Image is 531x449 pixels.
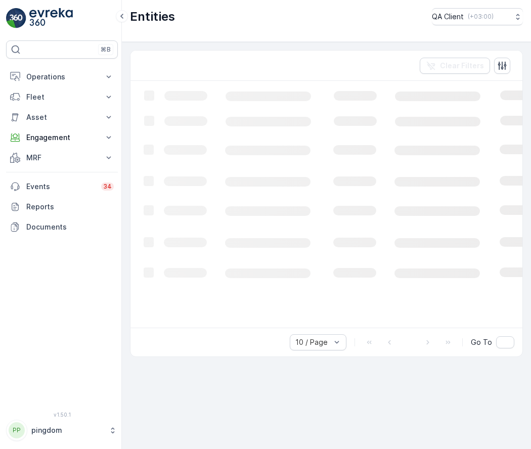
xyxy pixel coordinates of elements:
button: Asset [6,107,118,127]
p: Asset [26,112,98,122]
p: Engagement [26,132,98,143]
span: v 1.50.1 [6,412,118,418]
p: Reports [26,202,114,212]
p: Fleet [26,92,98,102]
button: QA Client(+03:00) [432,8,523,25]
button: MRF [6,148,118,168]
p: ( +03:00 ) [468,13,494,21]
span: Go To [471,337,492,347]
button: Fleet [6,87,118,107]
div: PP [9,422,25,438]
p: pingdom [31,425,104,435]
p: Operations [26,72,98,82]
img: logo_light-DOdMpM7g.png [29,8,73,28]
p: Entities [130,9,175,25]
p: Events [26,182,95,192]
a: Reports [6,197,118,217]
p: MRF [26,153,98,163]
a: Documents [6,217,118,237]
p: Clear Filters [440,61,484,71]
p: Documents [26,222,114,232]
p: 34 [103,183,112,191]
a: Events34 [6,176,118,197]
p: QA Client [432,12,464,22]
button: Clear Filters [420,58,490,74]
button: PPpingdom [6,420,118,441]
button: Operations [6,67,118,87]
button: Engagement [6,127,118,148]
img: logo [6,8,26,28]
p: ⌘B [101,46,111,54]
